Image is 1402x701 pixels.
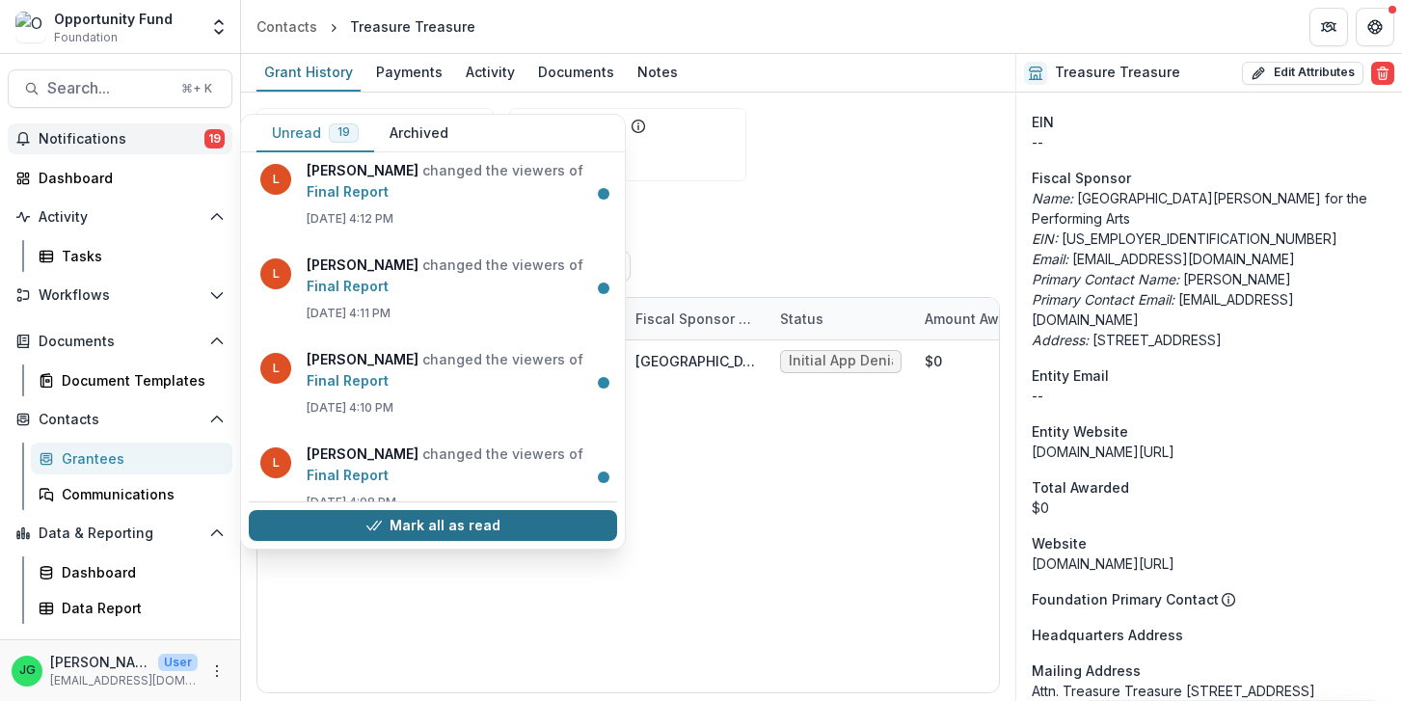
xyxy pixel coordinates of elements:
p: changed the viewers of [307,255,606,297]
div: Dashboard [62,562,217,582]
a: Grantees [31,443,232,474]
div: Activity [458,58,523,86]
p: [EMAIL_ADDRESS][DOMAIN_NAME] [1032,289,1387,330]
i: Name: [1032,190,1073,206]
span: Contacts [39,412,202,428]
h2: Treasure Treasure [1055,65,1180,81]
a: Final Report [307,467,389,483]
div: Treasure Treasure [350,16,475,37]
span: Foundation [54,29,118,46]
span: Initial App Denial [789,353,893,369]
span: Data & Reporting [39,526,202,542]
p: [EMAIL_ADDRESS][DOMAIN_NAME] [50,672,198,689]
a: Contacts [249,13,325,40]
p: [STREET_ADDRESS] [1032,330,1387,350]
p: [PERSON_NAME] [1032,269,1387,289]
p: [US_EMPLOYER_IDENTIFICATION_NUMBER] [1032,229,1387,249]
div: Status [768,298,913,339]
div: Grant History [256,58,361,86]
button: Unread [256,115,374,152]
div: Document Templates [62,370,217,391]
span: Fiscal Sponsor [1032,168,1131,188]
p: Foundation Primary Contact [1032,589,1219,609]
div: Fiscal Sponsor Name [624,298,768,339]
button: Open Documents [8,326,232,357]
div: [GEOGRAPHIC_DATA][PERSON_NAME] for the Performing Arts [635,351,757,371]
div: Jake Goodman [19,664,36,677]
span: Total Awarded [1032,477,1129,498]
div: -- [1032,132,1387,152]
img: Opportunity Fund [15,12,46,42]
p: [GEOGRAPHIC_DATA][PERSON_NAME] for the Performing Arts [1032,188,1387,229]
div: $0 [925,351,942,371]
button: Archived [374,115,464,152]
a: Activity [458,54,523,92]
i: Primary Contact Name: [1032,271,1179,287]
div: Communications [62,484,217,504]
div: Amount Awarded [913,309,1050,329]
button: Open Workflows [8,280,232,310]
a: Tasks [31,240,232,272]
div: Amount Awarded [913,298,1058,339]
button: Open Activity [8,202,232,232]
div: Status [768,309,835,329]
i: EIN: [1032,230,1058,247]
div: Fiscal Sponsor Name [624,309,768,329]
button: Partners [1309,8,1348,46]
button: Search... [8,69,232,108]
a: Data Report [31,592,232,624]
a: Payments [368,54,450,92]
div: $0 [1032,498,1387,518]
button: Notifications19 [8,123,232,154]
a: Documents [530,54,622,92]
div: Notes [630,58,686,86]
i: Primary Contact Email: [1032,291,1174,308]
button: Edit Attributes [1242,62,1363,85]
div: Dashboard [39,168,217,188]
a: [DOMAIN_NAME][URL] [1032,555,1174,572]
span: Entity Website [1032,421,1128,442]
nav: breadcrumb [249,13,483,40]
div: Payments [368,58,450,86]
span: Workflows [39,287,202,304]
a: Grant History [256,54,361,92]
div: ⌘ + K [177,78,216,99]
i: Address: [1032,332,1089,348]
span: Search... [47,79,170,97]
p: EIN [1032,112,1054,132]
button: More [205,660,229,683]
div: Attn. Treasure Treasure [STREET_ADDRESS] [1032,681,1387,701]
p: [PERSON_NAME] [50,652,150,672]
i: Email: [1032,251,1068,267]
a: Final Report [307,278,389,294]
button: Open Contacts [8,404,232,435]
a: Final Report [307,372,389,389]
span: Entity Email [1032,365,1109,386]
a: Notes [630,54,686,92]
span: Website [1032,533,1087,553]
a: Dashboard [8,162,232,194]
div: Opportunity Fund [54,9,173,29]
div: Grantees [62,448,217,469]
button: Open entity switcher [205,8,232,46]
span: 19 [204,129,225,148]
button: Delete [1371,62,1394,85]
span: Headquarters Address [1032,625,1183,645]
div: Data Report [62,598,217,618]
p: User [158,654,198,671]
button: Mark all as read [249,510,617,541]
div: -- [1032,386,1387,406]
a: Communications [31,478,232,510]
span: Activity [39,209,202,226]
button: Get Help [1356,8,1394,46]
span: 19 [337,125,350,139]
div: Contacts [256,16,317,37]
p: changed the viewers of [307,160,606,202]
span: Documents [39,334,202,350]
div: [DOMAIN_NAME][URL] [1032,442,1387,462]
span: Mailing Address [1032,661,1141,681]
a: Document Templates [31,364,232,396]
span: Notifications [39,131,204,148]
